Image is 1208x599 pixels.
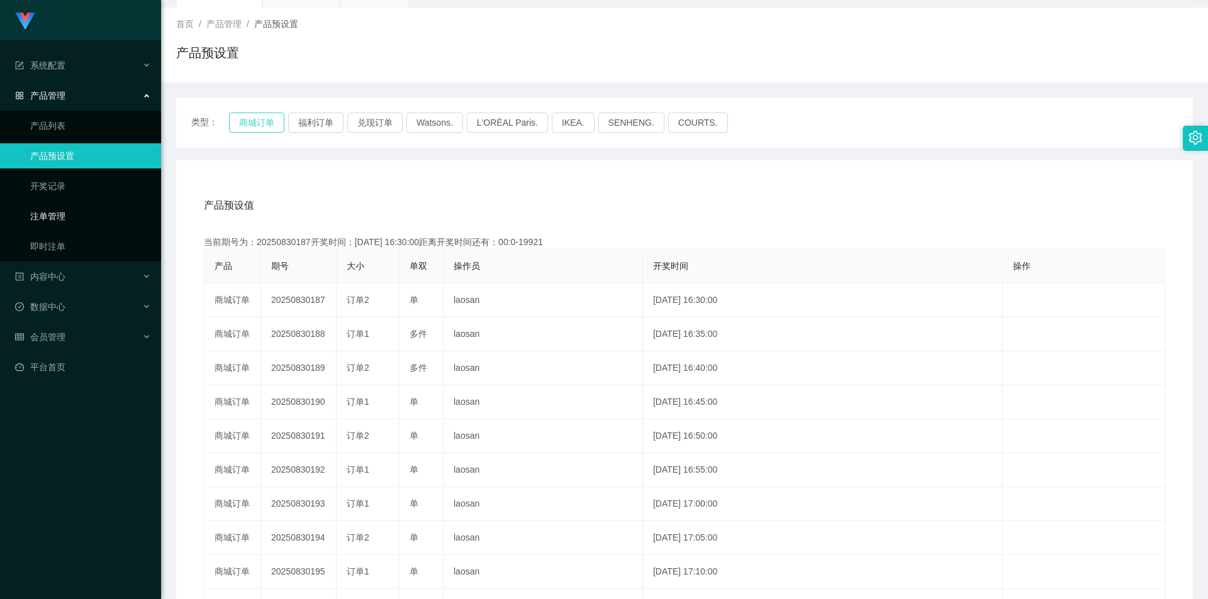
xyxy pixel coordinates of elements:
span: 单双 [410,261,427,271]
td: laosan [444,419,643,453]
td: laosan [444,521,643,555]
span: 单 [410,431,418,441]
button: 兑现订单 [347,113,403,133]
span: / [199,19,201,29]
button: SENHENG. [598,113,664,133]
a: 产品列表 [30,113,151,138]
span: 产品管理 [15,91,65,101]
i: 图标: check-circle-o [15,302,24,311]
td: 商城订单 [204,555,261,589]
td: [DATE] 17:00:00 [643,487,1003,521]
span: 大小 [347,261,364,271]
span: 单 [410,464,418,475]
td: 商城订单 [204,521,261,555]
span: / [247,19,249,29]
td: 20250830187 [261,283,337,317]
td: 20250830193 [261,487,337,521]
span: 产品 [215,261,232,271]
td: 20250830195 [261,555,337,589]
span: 订单2 [347,295,369,305]
button: IKEA. [552,113,595,133]
button: COURTS. [668,113,728,133]
button: 福利订单 [288,113,344,133]
span: 单 [410,566,418,576]
span: 订单1 [347,464,369,475]
td: 商城订单 [204,385,261,419]
td: [DATE] 16:55:00 [643,453,1003,487]
span: 产品管理 [206,19,242,29]
span: 类型： [191,113,229,133]
button: Watsons. [406,113,463,133]
span: 期号 [271,261,289,271]
td: [DATE] 17:10:00 [643,555,1003,589]
td: laosan [444,351,643,385]
td: [DATE] 16:30:00 [643,283,1003,317]
img: logo.9652507e.png [15,13,35,30]
i: 图标: form [15,61,24,70]
a: 注单管理 [30,204,151,229]
td: laosan [444,453,643,487]
i: 图标: setting [1188,131,1202,145]
div: 当前期号为：20250830187开奖时间：[DATE] 16:30:00距离开奖时间还有：00:0-19921 [204,236,1165,249]
td: [DATE] 16:40:00 [643,351,1003,385]
span: 订单2 [347,532,369,542]
a: 产品预设置 [30,143,151,168]
td: laosan [444,487,643,521]
span: 订单2 [347,363,369,373]
span: 产品预设置 [254,19,298,29]
td: [DATE] 16:45:00 [643,385,1003,419]
td: [DATE] 17:05:00 [643,521,1003,555]
h1: 产品预设置 [176,43,239,62]
span: 会员管理 [15,332,65,342]
span: 产品预设值 [204,198,254,213]
span: 订单2 [347,431,369,441]
td: 20250830189 [261,351,337,385]
span: 数据中心 [15,302,65,312]
i: 图标: appstore-o [15,91,24,100]
td: 20250830188 [261,317,337,351]
a: 开奖记录 [30,173,151,199]
td: [DATE] 16:35:00 [643,317,1003,351]
td: 商城订单 [204,351,261,385]
span: 订单1 [347,566,369,576]
button: 商城订单 [229,113,284,133]
span: 单 [410,397,418,407]
td: [DATE] 16:50:00 [643,419,1003,453]
span: 操作 [1013,261,1031,271]
span: 订单1 [347,397,369,407]
td: 20250830191 [261,419,337,453]
i: 图标: table [15,332,24,341]
span: 系统配置 [15,60,65,70]
td: 20250830190 [261,385,337,419]
td: 商城订单 [204,419,261,453]
span: 订单1 [347,329,369,339]
span: 首页 [176,19,194,29]
span: 内容中心 [15,272,65,282]
span: 订单1 [347,498,369,508]
a: 图标: dashboard平台首页 [15,354,151,380]
td: 20250830194 [261,521,337,555]
td: laosan [444,555,643,589]
td: 商城订单 [204,487,261,521]
span: 操作员 [454,261,480,271]
td: laosan [444,317,643,351]
button: L'ORÉAL Paris. [467,113,548,133]
td: laosan [444,385,643,419]
td: laosan [444,283,643,317]
span: 多件 [410,329,427,339]
td: 20250830192 [261,453,337,487]
td: 商城订单 [204,283,261,317]
span: 单 [410,498,418,508]
i: 图标: profile [15,272,24,281]
td: 商城订单 [204,317,261,351]
span: 多件 [410,363,427,373]
span: 单 [410,295,418,305]
span: 单 [410,532,418,542]
span: 开奖时间 [653,261,688,271]
td: 商城订单 [204,453,261,487]
a: 即时注单 [30,234,151,259]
